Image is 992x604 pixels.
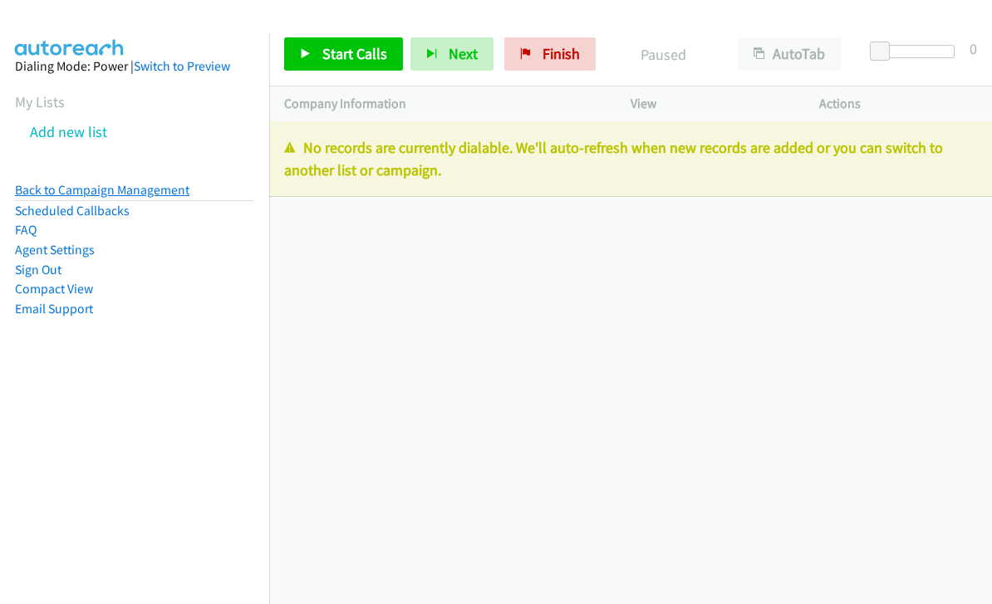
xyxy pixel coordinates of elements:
[410,37,494,71] button: Next
[543,44,580,63] span: Finish
[15,301,93,317] a: Email Support
[970,37,977,60] div: 0
[738,37,841,71] button: AutoTab
[15,56,254,76] div: Dialing Mode: Power |
[15,262,61,277] a: Sign Out
[15,182,189,198] a: Back to Campaign Management
[284,37,403,71] a: Start Calls
[631,94,789,114] p: View
[284,136,977,181] p: No records are currently dialable. We'll auto-refresh when new records are added or you can switc...
[449,44,478,63] span: Next
[504,37,596,71] a: Finish
[134,58,230,74] a: Switch to Preview
[15,203,130,219] a: Scheduled Callbacks
[819,94,978,114] p: Actions
[15,242,95,258] a: Agent Settings
[618,43,708,66] p: Paused
[30,122,107,141] a: Add new list
[15,281,93,297] a: Compact View
[284,94,601,114] p: Company Information
[322,44,387,63] span: Start Calls
[15,92,65,111] a: My Lists
[15,222,37,238] a: FAQ
[878,45,955,58] div: Delay between calls (in seconds)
